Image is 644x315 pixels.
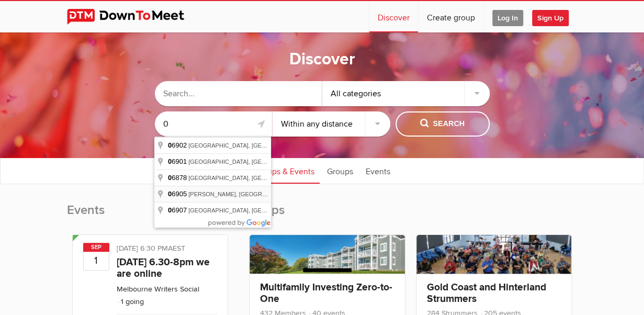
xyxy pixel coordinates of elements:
[168,190,188,198] span: 6905
[168,174,188,182] span: 6878
[249,157,320,184] a: Groups & Events
[168,157,172,165] span: 0
[168,141,188,149] span: 6902
[244,202,577,229] h2: Groups
[492,10,523,26] span: Log In
[188,142,375,149] span: [GEOGRAPHIC_DATA], [GEOGRAPHIC_DATA], [GEOGRAPHIC_DATA]
[117,243,218,256] div: [DATE] 6:30 PM
[322,81,490,106] div: All categories
[188,159,375,165] span: [GEOGRAPHIC_DATA], [GEOGRAPHIC_DATA], [GEOGRAPHIC_DATA]
[420,118,465,130] span: Search
[83,243,109,252] span: Sep
[188,191,362,197] span: [PERSON_NAME], [GEOGRAPHIC_DATA], [GEOGRAPHIC_DATA]
[168,190,172,198] span: 0
[360,157,396,184] a: Events
[67,202,234,229] h2: Events
[117,297,144,306] li: 1 going
[419,1,483,32] a: Create group
[67,9,200,25] img: DownToMeet
[168,206,172,214] span: 0
[84,251,109,270] b: 1
[484,1,532,32] a: Log In
[168,244,185,253] span: Australia/Sydney
[168,141,172,149] span: 0
[532,10,569,26] span: Sign Up
[427,281,546,305] a: Gold Coast and Hinterland Strummers
[168,206,188,214] span: 6907
[260,281,392,305] a: Multifamily Investing Zero-to-One
[322,157,358,184] a: Groups
[155,81,322,106] input: Search...
[168,157,188,165] span: 6901
[532,1,577,32] a: Sign Up
[369,1,418,32] a: Discover
[188,175,375,181] span: [GEOGRAPHIC_DATA], [GEOGRAPHIC_DATA], [GEOGRAPHIC_DATA]
[117,256,210,280] a: [DATE] 6.30-8pm we are online
[396,111,490,137] button: Search
[289,49,355,71] h1: Discover
[117,285,199,294] a: Melbourne Writers Social
[188,207,375,213] span: [GEOGRAPHIC_DATA], [GEOGRAPHIC_DATA], [GEOGRAPHIC_DATA]
[168,174,172,182] span: 0
[155,111,273,137] input: Location or ZIP-Code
